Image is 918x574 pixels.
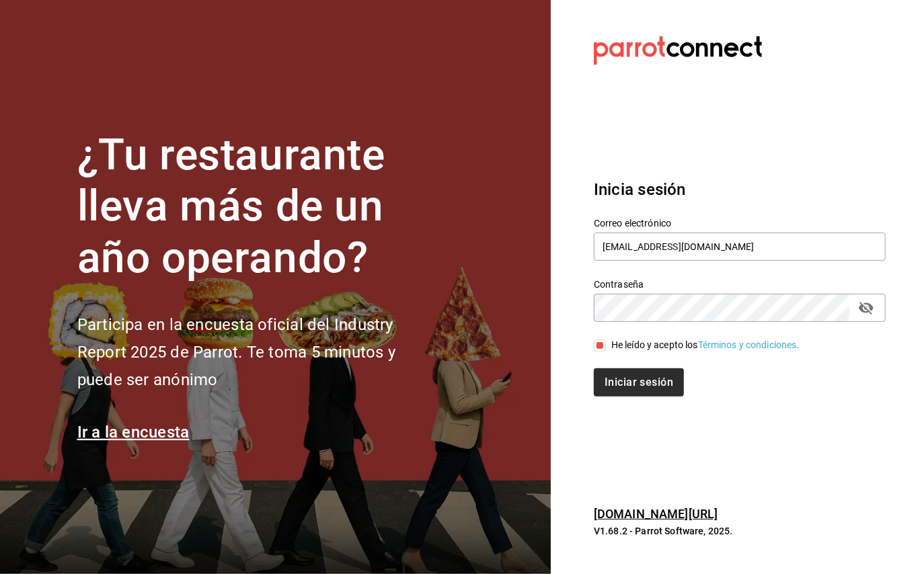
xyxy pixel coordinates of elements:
[594,507,718,521] a: [DOMAIN_NAME][URL]
[77,130,441,284] h1: ¿Tu restaurante lleva más de un año operando?
[594,280,886,289] label: Contraseña
[77,423,190,442] a: Ir a la encuesta
[594,177,886,202] h3: Inicia sesión
[594,233,886,261] input: Ingresa tu correo electrónico
[77,311,441,393] h2: Participa en la encuesta oficial del Industry Report 2025 de Parrot. Te toma 5 minutos y puede se...
[698,339,800,350] a: Términos y condiciones.
[594,218,886,228] label: Correo electrónico
[594,524,886,538] p: V1.68.2 - Parrot Software, 2025.
[855,296,878,319] button: passwordField
[611,338,800,352] div: He leído y acepto los
[594,368,684,397] button: Iniciar sesión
